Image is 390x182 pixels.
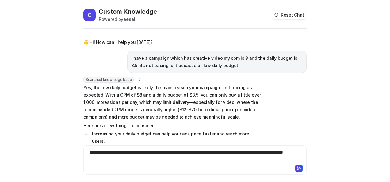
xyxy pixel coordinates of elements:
p: 👋 Hi! How can I help you [DATE]? [83,39,153,46]
li: Increasing your daily budget can help your ads pace faster and reach more users. [90,130,263,145]
p: Here are a few things to consider: [83,122,263,129]
p: Yes, the low daily budget is likely the main reason your campaign isn't pacing as expected. With ... [83,84,263,121]
p: I have a campaign which has creative video my cpm is 8 and the daily budget is 8.5. its not pacin... [131,55,303,69]
div: Powered by [99,16,157,22]
h2: Custom Knowledge [99,7,157,16]
button: Reset Chat [272,10,307,19]
span: C [83,9,96,21]
b: eesel [123,17,135,22]
span: Searched knowledge base [83,77,134,83]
